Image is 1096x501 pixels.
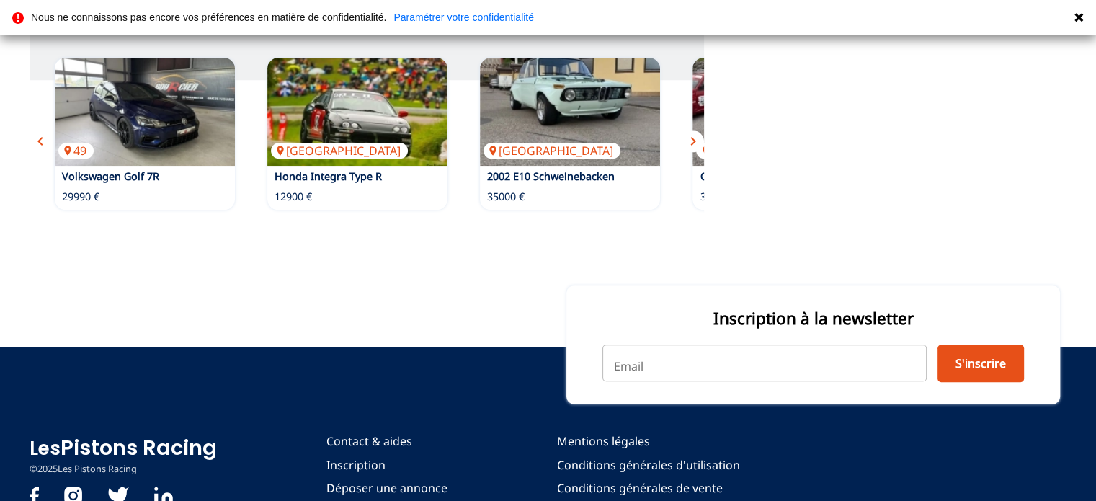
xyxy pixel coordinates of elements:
[685,133,702,150] span: chevron_right
[62,169,159,183] a: Volkswagen Golf 7R
[275,169,382,183] a: Honda Integra Type R
[30,130,51,152] button: chevron_left
[682,130,704,152] button: chevron_right
[55,58,235,166] a: Volkswagen Golf 7R49
[937,345,1024,382] button: S'inscrire
[700,169,755,183] a: Clio IV CUP
[602,345,927,381] input: Email
[62,190,99,204] p: 29990 €
[58,143,94,159] p: 49
[557,433,740,449] a: Mentions légales
[275,190,312,204] p: 12900 €
[480,58,660,166] a: 2002 E10 Schweinebacken[GEOGRAPHIC_DATA]
[30,433,217,462] a: LesPistons Racing
[692,58,873,166] a: Clio IV CUP[GEOGRAPHIC_DATA]
[484,143,620,159] p: [GEOGRAPHIC_DATA]
[602,307,1024,329] p: Inscription à la newsletter
[267,58,447,166] img: Honda Integra Type R
[326,433,447,449] a: Contact & aides
[700,190,737,204] p: 31000 €
[557,480,740,496] a: Conditions générales de vente
[326,480,447,496] a: Déposer une annonce
[32,133,49,150] span: chevron_left
[480,58,660,166] img: 2002 E10 Schweinebacken
[267,58,447,166] a: Honda Integra Type R[GEOGRAPHIC_DATA]
[55,58,235,166] img: Volkswagen Golf 7R
[31,12,386,22] p: Nous ne connaissons pas encore vos préférences en matière de confidentialité.
[393,12,534,22] a: Paramétrer votre confidentialité
[326,457,447,473] a: Inscription
[692,58,873,166] img: Clio IV CUP
[487,190,525,204] p: 35000 €
[557,457,740,473] a: Conditions générales d'utilisation
[30,435,61,461] span: Les
[271,143,408,159] p: [GEOGRAPHIC_DATA]
[30,463,217,476] p: © 2025 Les Pistons Racing
[487,169,615,183] a: 2002 E10 Schweinebacken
